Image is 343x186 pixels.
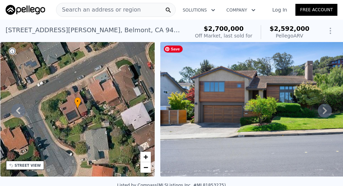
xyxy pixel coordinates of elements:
img: Pellego [6,5,45,15]
span: Search an address or region [56,6,141,14]
span: $2,700,000 [204,25,244,32]
span: $2,592,000 [269,25,309,32]
div: • [74,97,81,109]
button: Show Options [323,24,337,38]
a: Log In [264,6,295,13]
a: Zoom out [140,162,151,173]
span: + [143,152,148,161]
a: Free Account [295,4,337,16]
span: − [143,163,148,172]
a: Zoom in [140,152,151,162]
div: Off Market, last sold for [195,32,252,39]
div: [STREET_ADDRESS][PERSON_NAME] , Belmont , CA 94002 [6,25,184,35]
button: Solutions [177,4,221,16]
button: Company [221,4,261,16]
div: Pellego ARV [269,32,309,39]
span: Save [164,46,183,53]
span: • [74,98,81,104]
div: STREET VIEW [15,163,41,168]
